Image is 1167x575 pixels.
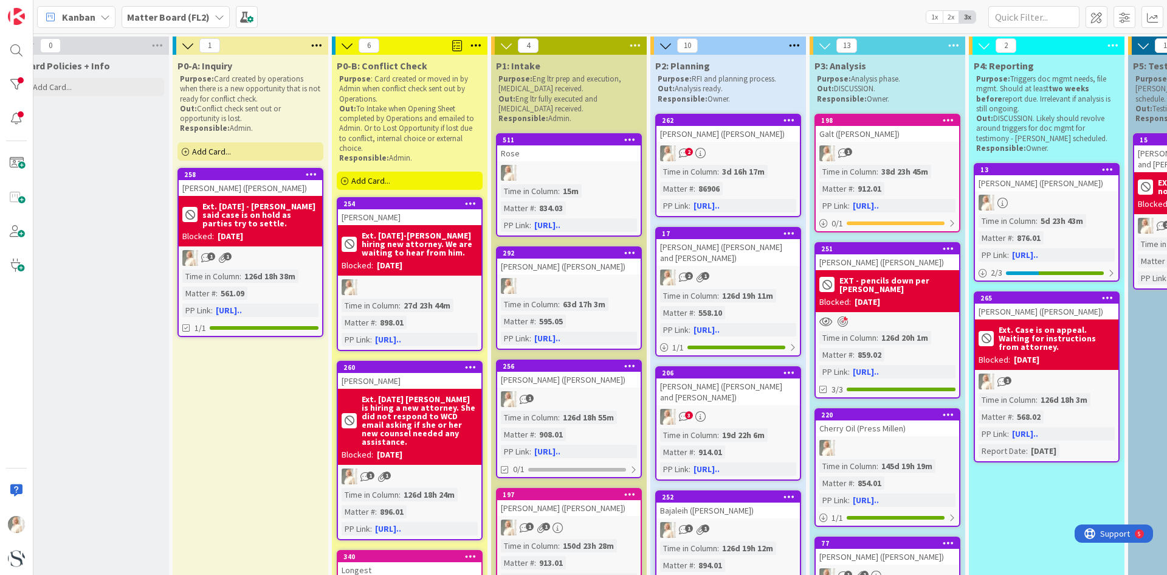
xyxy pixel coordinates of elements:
span: 1/1 [194,322,206,335]
div: 251 [816,243,959,254]
img: KS [660,522,676,538]
a: [URL].. [534,220,560,231]
span: : [216,287,218,300]
div: KS [656,270,800,285]
div: 251 [821,245,959,253]
span: : [375,316,377,329]
p: DISCUSSION. Likely should revolve around triggers for doc mgmt for testimony - [PERSON_NAME] sche... [976,114,1117,144]
strong: Purpose [339,74,371,84]
div: 251[PERSON_NAME] ([PERSON_NAME]) [816,243,959,270]
strong: Responsible: [180,123,230,133]
div: 220 [821,411,959,419]
div: 0/1 [816,216,959,231]
div: 126d 18h 3m [1038,393,1090,406]
p: RFI and planning process. [658,74,799,84]
b: Ext. [DATE] [PERSON_NAME] is hiring a new attorney. She did not respond to WCD email asking if sh... [362,395,478,446]
strong: Out: [498,94,515,104]
div: 1/1 [656,340,800,355]
div: Time in Column [979,393,1036,406]
div: KS [656,145,800,161]
div: Time in Column [182,270,239,283]
span: P3: Analysis [814,60,866,72]
div: PP Link [819,199,848,212]
div: 511 [503,136,641,144]
div: 511 [497,134,641,145]
strong: two weeks before [976,83,1091,103]
span: P1: Intake [496,60,540,72]
p: Card created by operations when there is a new opportunity that is not ready for conflict check. [180,74,321,104]
img: KS [501,391,517,407]
span: : [876,331,878,344]
div: KS [497,165,641,181]
p: Admin. [180,124,321,133]
div: 256 [497,361,641,372]
strong: Out: [658,83,675,94]
div: KS [497,520,641,535]
div: 63d 17h 3m [560,298,608,311]
div: [PERSON_NAME] ([PERSON_NAME]) [497,372,641,388]
div: PP Link [342,333,370,346]
span: 3x [959,11,976,23]
span: : [876,165,878,178]
img: KS [1138,218,1154,234]
div: 206 [656,368,800,378]
div: [DATE] [1014,354,1039,366]
div: Time in Column [501,411,558,424]
div: KS [816,145,959,161]
input: Quick Filter... [988,6,1079,28]
span: : [848,365,850,378]
div: Matter # [979,410,1012,423]
span: : [689,199,690,212]
div: 340 [338,551,481,562]
span: : [1007,248,1009,262]
div: 595.05 [536,315,566,328]
div: Matter # [501,201,534,215]
div: 2/3 [975,265,1118,281]
span: Support [26,2,55,16]
p: Admin. [498,114,639,124]
div: [PERSON_NAME] ([PERSON_NAME]) [816,254,959,270]
div: 126d 19h 11m [719,289,776,302]
div: Galt ([PERSON_NAME]) [816,126,959,142]
div: 292 [503,249,641,257]
div: 254 [338,198,481,209]
div: Matter # [819,182,853,195]
div: Matter # [501,428,534,441]
div: Time in Column [660,289,717,302]
div: KS [338,469,481,484]
span: P0-B: Conflict Check [337,60,427,72]
span: : [558,184,560,198]
span: : [694,182,695,195]
img: KS [819,440,835,456]
strong: Purpose: [498,74,532,84]
div: PP Link [660,323,689,336]
p: Eng ltr prep and execution, [MEDICAL_DATA] received. [498,74,639,94]
a: [URL].. [216,305,242,316]
div: PP Link [501,332,529,345]
div: 256 [503,362,641,371]
div: 876.01 [1014,231,1044,245]
span: : [853,348,855,361]
div: 5d 23h 43m [1038,214,1086,228]
div: KS [497,391,641,407]
img: avatar [8,550,25,567]
div: Matter # [660,306,694,319]
div: [PERSON_NAME] ([PERSON_NAME]) [179,180,322,196]
div: [PERSON_NAME] ([PERSON_NAME] and [PERSON_NAME]) [656,239,800,266]
img: KS [501,278,517,294]
div: Time in Column [819,165,876,178]
strong: Out: [180,103,197,114]
div: [PERSON_NAME] ([PERSON_NAME] and [PERSON_NAME]) [656,378,800,405]
div: 254[PERSON_NAME] [338,198,481,225]
span: : [370,333,372,346]
span: 2 [685,148,693,156]
strong: Purpose: [658,74,692,84]
div: 13 [980,166,1118,174]
img: KS [660,409,676,425]
div: KS [656,409,800,425]
img: KS [501,165,517,181]
p: Owner. [976,144,1117,153]
img: KS [660,145,676,161]
div: KS [497,278,641,294]
div: 265 [975,293,1118,304]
